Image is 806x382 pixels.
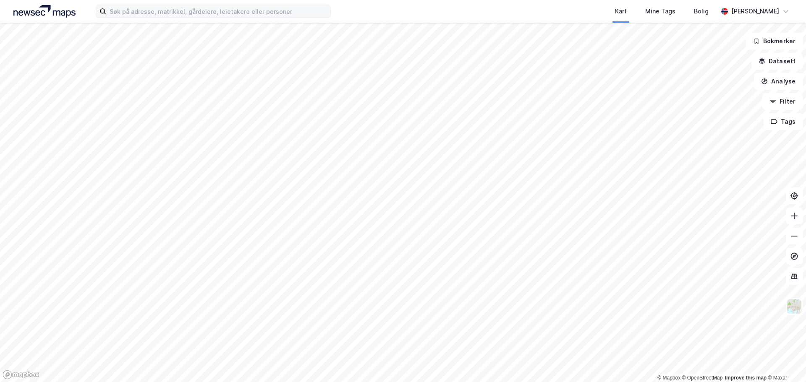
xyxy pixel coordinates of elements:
div: Kart [615,6,627,16]
div: [PERSON_NAME] [731,6,779,16]
input: Søk på adresse, matrikkel, gårdeiere, leietakere eller personer [106,5,330,18]
iframe: Chat Widget [764,342,806,382]
div: Mine Tags [645,6,675,16]
div: Bolig [694,6,709,16]
img: logo.a4113a55bc3d86da70a041830d287a7e.svg [13,5,76,18]
div: Kontrollprogram for chat [764,342,806,382]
